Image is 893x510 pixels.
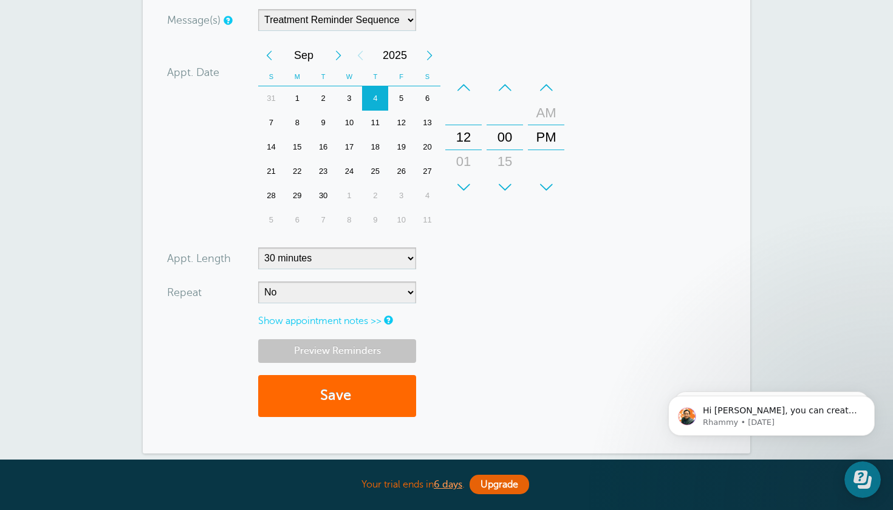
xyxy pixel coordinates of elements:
th: S [414,67,440,86]
div: 31 [258,86,284,111]
div: Thursday, September 11 [362,111,388,135]
div: 1 [284,86,310,111]
div: 12 [449,125,478,150]
div: Wednesday, October 1 [337,184,363,208]
div: 00 [490,125,519,150]
div: 9 [310,111,337,135]
div: 2 [310,86,337,111]
button: Save [258,375,416,417]
div: 27 [414,159,440,184]
span: 2025 [371,43,419,67]
div: 29 [284,184,310,208]
div: Previous Year [349,43,371,67]
div: Tuesday, September 9 [310,111,337,135]
label: Appt. Length [167,253,231,264]
div: 12 [388,111,414,135]
div: 22 [284,159,310,184]
th: M [284,67,310,86]
div: Thursday, October 2 [362,184,388,208]
div: Tuesday, October 7 [310,208,337,232]
div: Thursday, September 18 [362,135,388,159]
a: Show appointment notes >> [258,315,381,326]
div: 14 [258,135,284,159]
div: 8 [284,111,310,135]
div: Saturday, October 4 [414,184,440,208]
div: Friday, October 10 [388,208,414,232]
div: Saturday, October 11 [414,208,440,232]
div: 30 [310,184,337,208]
div: Sunday, August 31 [258,86,284,111]
div: Tuesday, September 16 [310,135,337,159]
div: 4 [362,86,388,111]
div: Your trial ends in . [143,472,750,498]
th: W [337,67,363,86]
div: 7 [258,111,284,135]
div: 3 [337,86,363,111]
th: T [362,67,388,86]
div: 3 [388,184,414,208]
div: 6 [414,86,440,111]
div: Friday, September 5 [388,86,414,111]
div: Wednesday, September 3 [337,86,363,111]
div: 11 [414,208,440,232]
div: Monday, October 6 [284,208,310,232]
label: Message(s) [167,15,221,26]
a: Upgrade [470,475,529,494]
div: 15 [284,135,310,159]
a: 6 days [434,479,462,490]
a: Simple templates and custom messages will use the reminder schedule set under Settings > Reminder... [224,16,231,24]
span: September [280,43,327,67]
div: Saturday, September 13 [414,111,440,135]
div: 10 [337,111,363,135]
div: 02 [449,174,478,198]
div: 24 [337,159,363,184]
a: Preview Reminders [258,339,416,363]
div: Next Year [419,43,440,67]
div: Sunday, September 21 [258,159,284,184]
th: T [310,67,337,86]
iframe: Intercom notifications message [650,370,893,504]
div: 01 [449,150,478,174]
div: 5 [388,86,414,111]
div: Wednesday, October 8 [337,208,363,232]
div: 10 [388,208,414,232]
div: Friday, September 12 [388,111,414,135]
div: Wednesday, September 17 [337,135,363,159]
div: Wednesday, September 10 [337,111,363,135]
div: 11 [362,111,388,135]
div: 23 [310,159,337,184]
div: 16 [310,135,337,159]
div: 7 [310,208,337,232]
div: 13 [414,111,440,135]
div: Wednesday, September 24 [337,159,363,184]
div: Hours [445,75,482,199]
div: 5 [258,208,284,232]
div: 9 [362,208,388,232]
div: Saturday, September 27 [414,159,440,184]
div: Thursday, September 4 [362,86,388,111]
div: 1 [337,184,363,208]
div: 21 [258,159,284,184]
div: 30 [490,174,519,198]
div: Friday, September 19 [388,135,414,159]
label: Appt. Date [167,67,219,78]
label: Repeat [167,287,202,298]
div: Friday, September 26 [388,159,414,184]
div: 4 [414,184,440,208]
div: 17 [337,135,363,159]
div: 25 [362,159,388,184]
div: Next Month [327,43,349,67]
div: Saturday, September 20 [414,135,440,159]
div: Monday, September 22 [284,159,310,184]
div: Monday, September 8 [284,111,310,135]
div: Tuesday, September 30 [310,184,337,208]
div: Monday, September 29 [284,184,310,208]
div: PM [532,125,561,150]
div: Thursday, October 9 [362,208,388,232]
div: 28 [258,184,284,208]
div: Saturday, September 6 [414,86,440,111]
